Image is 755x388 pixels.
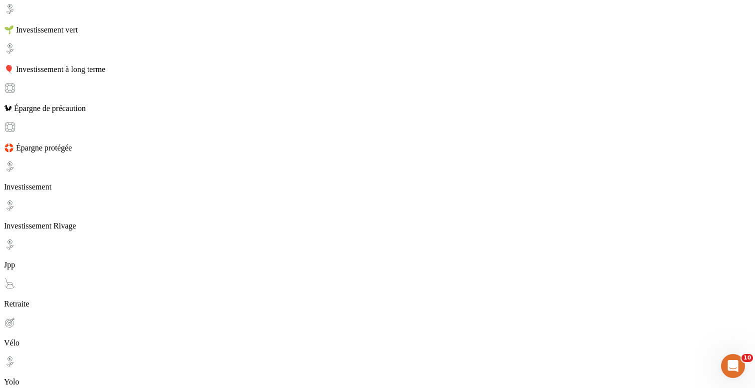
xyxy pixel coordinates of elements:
[4,199,751,230] div: Investissement Rivage
[4,42,751,74] div: 🎈 Investissement à long terme
[4,25,751,34] p: 🌱 Investissement vert
[4,160,751,191] div: Investissement
[4,260,751,269] p: Jpp
[4,277,751,308] div: Retraite
[4,64,751,74] p: 🎈 Investissement à long terme
[721,354,745,378] iframe: Intercom live chat
[4,182,751,191] p: Investissement
[4,121,751,152] div: 🛟 Épargne protégée
[4,338,751,347] p: Vélo
[4,3,751,34] div: 🌱 Investissement vert
[4,377,751,386] p: Yolo
[4,299,751,308] p: Retraite
[742,354,753,362] span: 10
[4,82,751,113] div: 🐿 Épargne de précaution
[4,221,751,230] p: Investissement Rivage
[4,238,751,269] div: Jpp
[4,104,751,113] p: 🐿 Épargne de précaution
[4,143,751,152] p: 🛟 Épargne protégée
[4,355,751,386] div: Yolo
[4,316,751,347] div: Vélo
